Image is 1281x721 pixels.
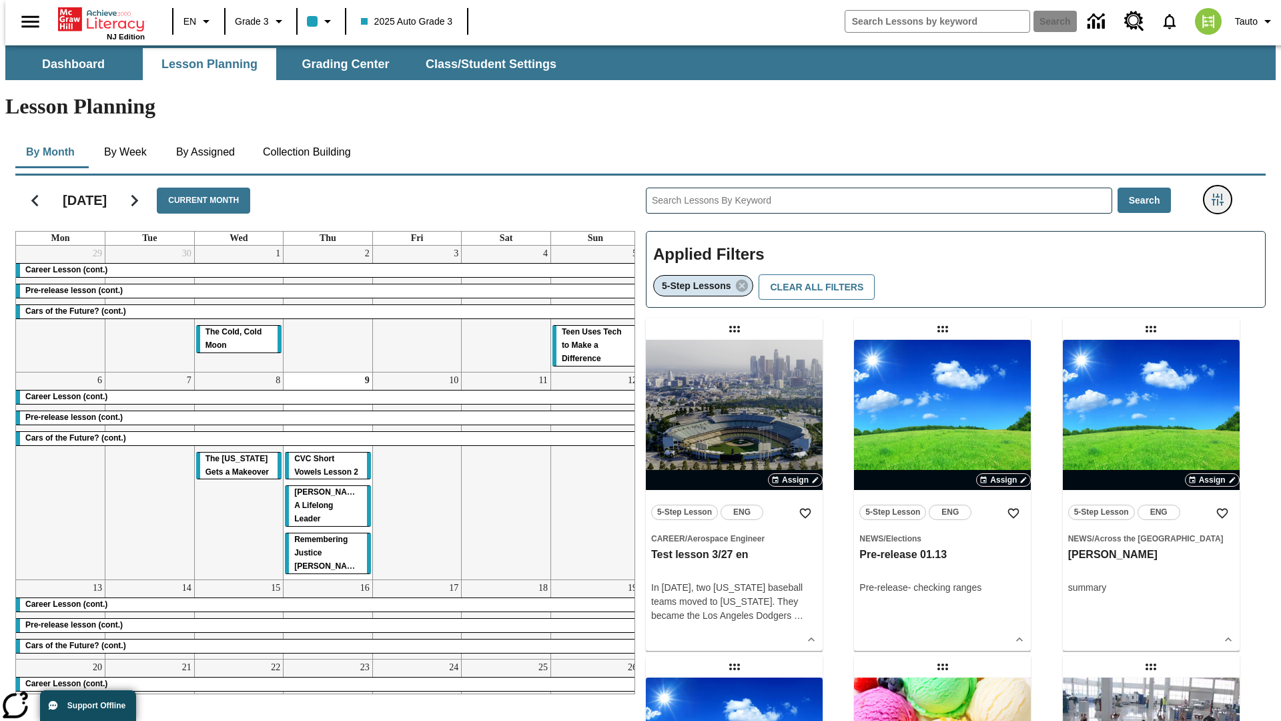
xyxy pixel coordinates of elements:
[446,580,461,596] a: October 17, 2025
[1138,505,1180,520] button: ENG
[651,531,817,545] span: Topic: Career/Aerospace Engineer
[1092,534,1094,543] span: /
[11,2,50,41] button: Open side menu
[1063,340,1240,651] div: lesson details
[25,641,126,650] span: Cars of the Future? (cont.)
[1199,474,1226,486] span: Assign
[536,580,550,596] a: October 18, 2025
[285,486,371,526] div: Dianne Feinstein: A Lifelong Leader
[179,580,194,596] a: October 14, 2025
[42,57,105,72] span: Dashboard
[1118,188,1172,214] button: Search
[651,534,685,543] span: Career
[1074,505,1129,519] span: 5-Step Lesson
[15,136,85,168] button: By Month
[550,579,640,659] td: October 19, 2025
[294,487,364,523] span: Dianne Feinstein: A Lifelong Leader
[721,505,763,520] button: ENG
[1218,630,1238,650] button: Show Details
[662,280,731,291] span: 5-Step Lessons
[653,238,1258,271] h2: Applied Filters
[625,660,640,676] a: October 26, 2025
[16,619,640,632] div: Pre-release lesson (cont.)
[25,433,126,443] span: Cars of the Future? (cont.)
[227,232,250,245] a: Wednesday
[372,372,462,579] td: October 10, 2025
[58,5,145,41] div: Home
[1068,581,1234,595] div: summary
[1204,186,1231,213] button: Filters Side menu
[1150,505,1168,519] span: ENG
[446,373,461,389] a: October 10, 2025
[105,579,195,659] td: October 14, 2025
[157,188,250,214] button: Current Month
[733,505,751,519] span: ENG
[446,660,461,676] a: October 24, 2025
[7,48,140,80] button: Dashboard
[724,318,745,340] div: Draggable lesson: Test lesson 3/27 en
[724,656,745,678] div: Draggable lesson: Ready step order
[759,274,875,300] button: Clear All Filters
[886,534,921,543] span: Elections
[196,326,282,352] div: The Cold, Cold Moon
[1210,501,1234,525] button: Add to Favorites
[859,531,1025,545] span: Topic: News/Elections
[462,579,551,659] td: October 18, 2025
[183,15,196,29] span: EN
[273,373,283,389] a: October 8, 2025
[1187,4,1230,39] button: Select a new avatar
[16,372,105,579] td: October 6, 2025
[90,246,105,262] a: September 29, 2025
[179,660,194,676] a: October 21, 2025
[16,305,640,318] div: Cars of the Future? (cont.)
[1230,9,1281,33] button: Profile/Settings
[284,246,373,372] td: October 2, 2025
[16,579,105,659] td: October 13, 2025
[143,48,276,80] button: Lesson Planning
[990,474,1017,486] span: Assign
[657,505,712,519] span: 5-Step Lesson
[16,264,640,277] div: Career Lesson (cont.)
[865,505,920,519] span: 5-Step Lesson
[540,246,550,262] a: October 4, 2025
[5,48,568,80] div: SubNavbar
[630,246,640,262] a: October 5, 2025
[585,232,606,245] a: Sunday
[284,579,373,659] td: October 16, 2025
[1116,3,1152,39] a: Resource Center, Will open in new tab
[976,473,1031,487] button: Assign Choose Dates
[95,373,105,389] a: October 6, 2025
[16,598,640,612] div: Career Lesson (cont.)
[1080,3,1116,40] a: Data Center
[687,534,765,543] span: Aerospace Engineer
[854,340,1031,651] div: lesson details
[883,534,885,543] span: /
[929,505,971,520] button: ENG
[16,246,105,372] td: September 29, 2025
[651,548,817,562] h3: Test lesson 3/27 en
[801,630,821,650] button: Show Details
[462,246,551,372] td: October 4, 2025
[550,246,640,372] td: October 5, 2025
[408,232,426,245] a: Friday
[205,454,269,477] span: The Missouri Gets a Makeover
[358,660,372,676] a: October 23, 2025
[859,534,883,543] span: News
[625,580,640,596] a: October 19, 2025
[90,660,105,676] a: October 20, 2025
[165,136,246,168] button: By Assigned
[294,535,362,571] span: Remembering Justice O'Connor
[5,45,1276,80] div: SubNavbar
[18,184,52,218] button: Previous
[16,678,640,691] div: Career Lesson (cont.)
[117,184,151,218] button: Next
[358,580,372,596] a: October 16, 2025
[1185,473,1240,487] button: Assign Choose Dates
[768,473,823,487] button: Assign Choose Dates
[845,11,1029,32] input: search field
[105,246,195,372] td: September 30, 2025
[194,246,284,372] td: October 1, 2025
[25,286,123,295] span: Pre-release lesson (cont.)
[205,327,262,350] span: The Cold, Cold Moon
[285,453,371,479] div: CVC Short Vowels Lesson 2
